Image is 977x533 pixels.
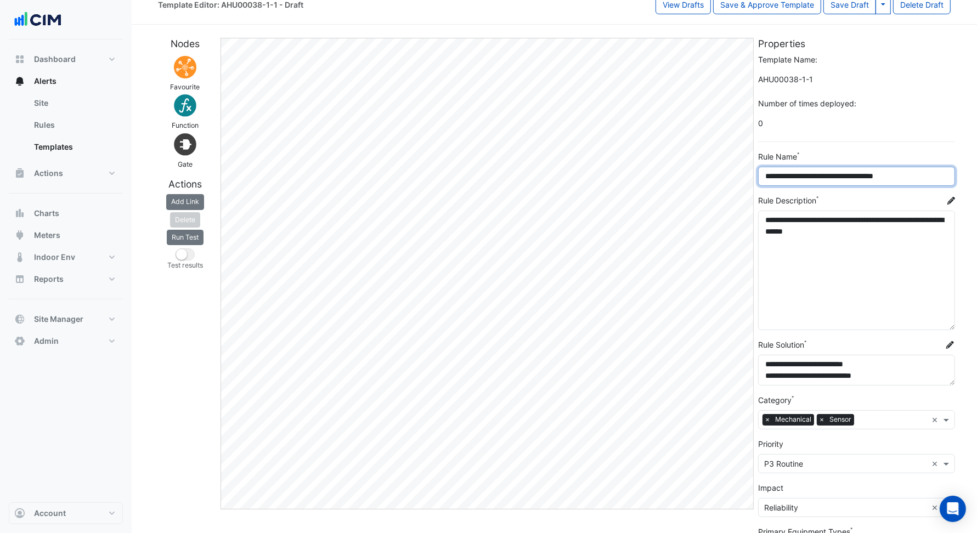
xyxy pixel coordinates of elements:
app-icon: Indoor Env [14,252,25,263]
button: Site Manager [9,308,123,330]
small: Test results [154,260,216,270]
app-icon: Site Manager [14,314,25,325]
span: × [817,414,827,425]
span: Reports [34,274,64,285]
button: Dashboard [9,48,123,70]
span: Meters [34,230,60,241]
app-icon: Charts [14,208,25,219]
span: Sensor [827,414,854,425]
span: Account [34,508,66,519]
label: Category [758,394,792,406]
app-icon: Meters [14,230,25,241]
span: 0 [758,114,955,133]
label: Template Name: [758,54,817,65]
button: Admin [9,330,123,352]
span: Dashboard [34,54,76,65]
span: Clear [931,502,941,513]
app-icon: Actions [14,168,25,179]
span: Indoor Env [34,252,75,263]
label: Rule Description [758,195,816,206]
button: Reports [9,268,123,290]
span: Mechanical [772,414,814,425]
a: Templates [25,136,123,158]
h5: Nodes [154,38,216,49]
app-icon: Admin [14,336,25,347]
div: Open Intercom Messenger [940,496,966,522]
h5: Actions [154,178,216,190]
span: Clear [931,414,941,426]
a: Rules [25,114,123,136]
label: Rule Name [758,151,797,162]
span: Actions [34,168,63,179]
label: Number of times deployed: [758,98,856,109]
span: × [763,414,772,425]
div: Alerts [9,92,123,162]
span: Charts [34,208,59,219]
h5: Properties [758,38,955,49]
span: Alerts [34,76,57,87]
span: Clear [931,458,941,469]
button: Meters [9,224,123,246]
img: Favourite [172,54,199,81]
button: Account [9,502,123,524]
app-icon: Alerts [14,76,25,87]
img: Function [172,92,199,119]
app-icon: Reports [14,274,25,285]
label: Priority [758,438,783,450]
small: Favourite [170,83,200,91]
button: Run Test [167,230,204,245]
span: Admin [34,336,59,347]
small: Function [172,121,199,129]
span: Site Manager [34,314,83,325]
app-icon: Dashboard [14,54,25,65]
small: Gate [178,160,193,168]
a: Site [25,92,123,114]
button: Indoor Env [9,246,123,268]
label: Rule Solution [758,339,804,350]
label: Impact [758,482,783,494]
img: Company Logo [13,9,63,31]
img: Gate [172,131,199,158]
button: Alerts [9,70,123,92]
button: Actions [9,162,123,184]
button: Charts [9,202,123,224]
span: A template's name cannot be changed. Use 'Save As' to create a new template [758,70,955,89]
button: Add Link [166,194,204,209]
